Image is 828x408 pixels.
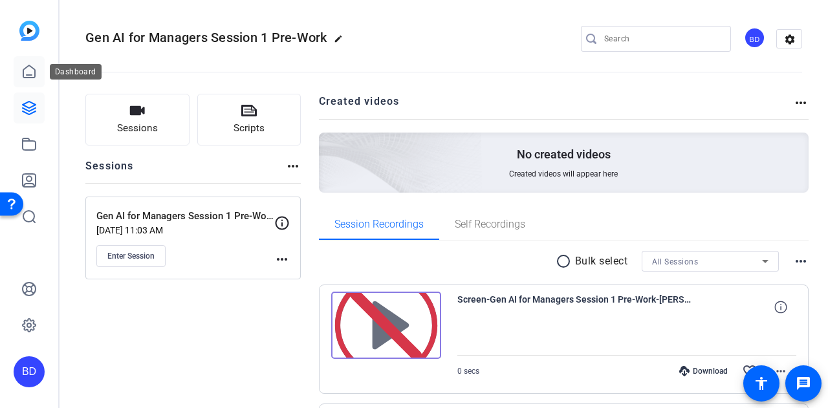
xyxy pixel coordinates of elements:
[457,367,479,376] span: 0 secs
[274,252,290,267] mat-icon: more_horiz
[319,94,794,119] h2: Created videos
[85,158,134,183] h2: Sessions
[107,251,155,261] span: Enter Session
[652,257,698,266] span: All Sessions
[19,21,39,41] img: blue-gradient.svg
[174,5,483,285] img: Creted videos background
[754,376,769,391] mat-icon: accessibility
[793,253,809,269] mat-icon: more_horiz
[796,376,811,391] mat-icon: message
[14,356,45,387] div: BD
[455,219,525,230] span: Self Recordings
[331,292,441,359] img: Preview is unavailable
[773,363,789,379] mat-icon: more_horiz
[744,27,765,48] div: BD
[457,292,697,323] span: Screen-Gen AI for Managers Session 1 Pre-Work-[PERSON_NAME]-2025-08-07-09-40-19-965-0
[234,121,265,136] span: Scripts
[334,34,349,50] mat-icon: edit
[85,94,190,145] button: Sessions
[777,30,803,49] mat-icon: settings
[96,245,166,267] button: Enter Session
[334,219,424,230] span: Session Recordings
[197,94,301,145] button: Scripts
[673,366,734,376] div: Download
[96,209,274,224] p: Gen AI for Managers Session 1 Pre-Work
[85,30,327,45] span: Gen AI for Managers Session 1 Pre-Work
[556,253,575,269] mat-icon: radio_button_unchecked
[793,95,809,111] mat-icon: more_horiz
[742,363,757,379] mat-icon: favorite_border
[604,31,721,47] input: Search
[744,27,767,50] ngx-avatar: Bianca Dunlap
[575,253,628,269] p: Bulk select
[509,169,618,179] span: Created videos will appear here
[50,64,102,80] div: Dashboard
[285,158,301,174] mat-icon: more_horiz
[96,225,274,235] p: [DATE] 11:03 AM
[117,121,158,136] span: Sessions
[517,147,611,162] p: No created videos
